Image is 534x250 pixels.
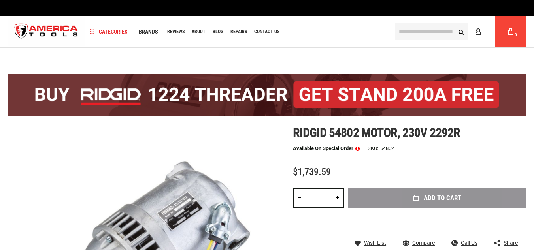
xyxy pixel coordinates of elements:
span: Brands [139,29,158,34]
strong: SKU [368,146,380,151]
img: America Tools [8,17,85,47]
span: Blog [213,29,223,34]
a: Reviews [164,26,188,37]
span: 0 [515,33,517,37]
a: Wish List [355,239,386,246]
span: Wish List [364,240,386,246]
span: Categories [90,29,128,34]
a: Categories [86,26,131,37]
a: Contact Us [251,26,283,37]
span: Compare [412,240,435,246]
span: About [192,29,206,34]
p: Available on Special Order [293,146,360,151]
span: Call Us [461,240,477,246]
div: 54802 [380,146,394,151]
button: Search [453,24,468,39]
span: $1,739.59 [293,166,331,177]
span: Repairs [230,29,247,34]
span: Share [504,240,518,246]
a: 0 [503,16,518,47]
a: Compare [403,239,435,246]
a: Call Us [451,239,477,246]
a: About [188,26,209,37]
span: Contact Us [254,29,279,34]
span: Reviews [167,29,185,34]
img: BOGO: Buy the RIDGID® 1224 Threader (26092), get the 92467 200A Stand FREE! [8,74,526,116]
span: Ridgid 54802 motor, 230v 2292r [293,125,460,140]
a: store logo [8,17,85,47]
a: Brands [135,26,162,37]
a: Repairs [227,26,251,37]
a: Blog [209,26,227,37]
